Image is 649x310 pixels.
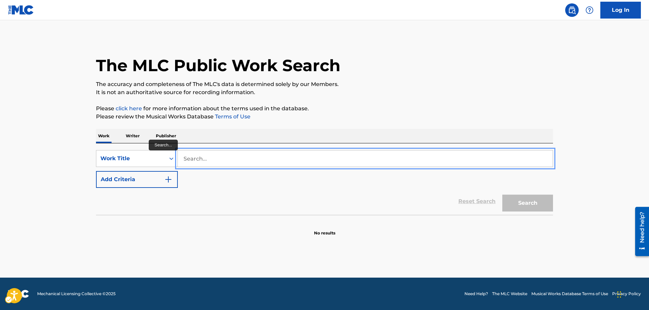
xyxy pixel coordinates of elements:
[154,129,178,143] p: Publisher
[96,113,553,121] p: Please review the Musical Works Database
[314,222,335,236] p: No results
[492,291,527,297] a: The MLC Website
[96,150,553,215] form: Search Form
[164,175,172,184] img: 9d2ae6d4665cec9f34b9.svg
[600,2,641,19] a: Log In
[568,6,576,14] img: search
[37,291,116,297] span: Mechanical Licensing Collective © 2025
[8,5,34,15] img: MLC Logo
[96,171,178,188] button: Add Criteria
[531,291,608,297] a: Musical Works Database Terms of Use
[96,88,553,96] p: It is not an authoritative source for recording information.
[615,278,649,310] iframe: Hubspot Iframe
[96,80,553,88] p: The accuracy and completeness of The MLC's data is determined solely by our Members.
[612,291,641,297] a: Privacy Policy
[464,291,488,297] a: Need Help?
[617,284,621,305] div: Drag
[116,105,142,112] a: Music industry terminology | mechanical licensing collective
[96,105,553,113] p: Please for more information about the terms used in the database.
[124,129,142,143] p: Writer
[585,6,594,14] img: help
[96,55,340,76] h1: The MLC Public Work Search
[615,278,649,310] div: Chat Widget
[165,150,177,167] div: On
[96,129,112,143] p: Work
[214,113,250,120] a: Terms of Use
[8,290,29,298] img: logo
[100,154,161,163] div: Work Title
[630,204,649,259] iframe: Iframe | Resource Center
[178,150,553,167] input: Search...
